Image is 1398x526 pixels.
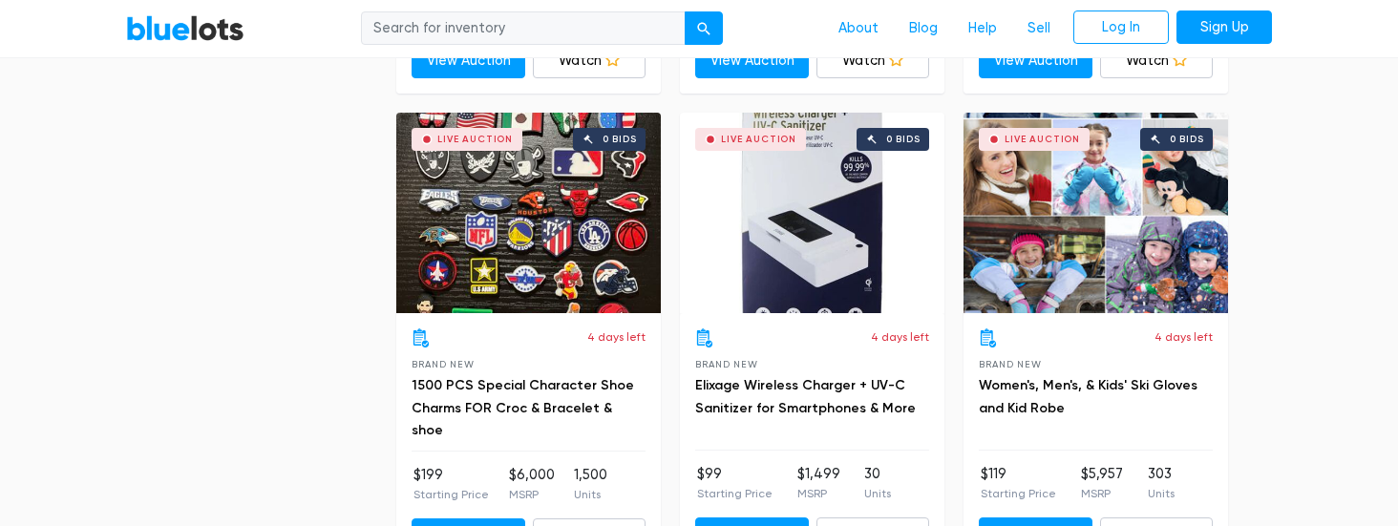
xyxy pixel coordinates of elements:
li: 303 [1148,464,1175,502]
p: 4 days left [871,328,929,346]
a: Elixage Wireless Charger + UV-C Sanitizer for Smartphones & More [695,377,916,416]
p: Units [864,485,891,502]
li: $1,499 [797,464,840,502]
li: $119 [981,464,1056,502]
div: 0 bids [603,135,637,144]
li: $6,000 [509,465,555,503]
div: 0 bids [1170,135,1204,144]
p: Starting Price [981,485,1056,502]
span: Brand New [695,359,757,369]
a: Live Auction 0 bids [680,113,944,313]
p: 4 days left [1154,328,1213,346]
a: Live Auction 0 bids [964,113,1228,313]
a: Watch [533,44,646,78]
div: Live Auction [1005,135,1080,144]
a: Live Auction 0 bids [396,113,661,313]
p: Units [574,486,607,503]
a: Women's, Men's, & Kids' Ski Gloves and Kid Robe [979,377,1197,416]
p: Units [1148,485,1175,502]
p: Starting Price [413,486,489,503]
div: 0 bids [886,135,921,144]
a: Blog [894,11,953,47]
div: Live Auction [437,135,513,144]
p: MSRP [797,485,840,502]
li: $99 [697,464,773,502]
p: MSRP [1081,485,1123,502]
span: Brand New [412,359,474,369]
p: Starting Price [697,485,773,502]
div: Live Auction [721,135,796,144]
a: Watch [1100,44,1214,78]
a: Watch [816,44,930,78]
a: View Auction [412,44,525,78]
a: 1500 PCS Special Character Shoe Charms FOR Croc & Bracelet & shoe [412,377,634,439]
a: Help [953,11,1012,47]
a: View Auction [979,44,1092,78]
a: BlueLots [126,14,244,42]
li: $5,957 [1081,464,1123,502]
a: Sell [1012,11,1066,47]
li: 30 [864,464,891,502]
a: About [823,11,894,47]
p: MSRP [509,486,555,503]
a: Log In [1073,11,1169,45]
li: 1,500 [574,465,607,503]
p: 4 days left [587,328,646,346]
a: Sign Up [1176,11,1272,45]
span: Brand New [979,359,1041,369]
a: View Auction [695,44,809,78]
li: $199 [413,465,489,503]
input: Search for inventory [361,11,686,46]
